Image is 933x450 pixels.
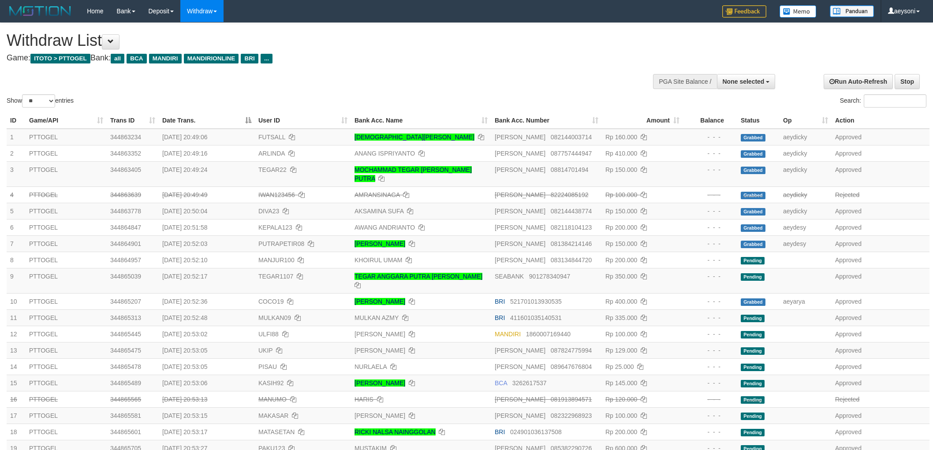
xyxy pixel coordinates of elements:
[605,257,637,264] span: Rp 200.000
[355,257,402,264] a: KHOIRUL UMAM
[741,241,765,248] span: Grabbed
[149,54,182,63] span: MANDIRI
[162,379,207,387] span: [DATE] 20:53:06
[687,207,734,216] div: - - -
[162,363,207,370] span: [DATE] 20:53:05
[605,224,637,231] span: Rp 200.000
[741,429,765,436] span: Pending
[258,314,291,321] span: MULKAN09
[741,315,765,322] span: Pending
[832,252,929,268] td: Approved
[107,112,159,129] th: Trans ID: activate to sort column ascending
[258,224,292,231] span: KEPALA123
[551,134,592,141] span: Copy 082144003714 to clipboard
[7,358,26,375] td: 14
[605,191,637,198] span: Rp 100.000
[780,161,832,186] td: aeydicky
[495,273,524,280] span: SEABANK
[355,412,405,419] a: [PERSON_NAME]
[26,326,107,342] td: PTTOGEL
[495,331,521,338] span: MANDIRI
[7,326,26,342] td: 12
[26,235,107,252] td: PTTOGEL
[605,428,637,435] span: Rp 200.000
[26,112,107,129] th: Game/API: activate to sort column ascending
[741,413,765,420] span: Pending
[741,192,765,199] span: Grabbed
[110,191,141,198] span: 344863639
[741,396,765,404] span: Pending
[162,412,207,419] span: [DATE] 20:53:15
[741,273,765,281] span: Pending
[687,190,734,199] div: - - -
[258,396,287,403] span: MANUMO
[832,219,929,235] td: Approved
[832,342,929,358] td: Approved
[355,347,405,354] a: [PERSON_NAME]
[741,134,765,141] span: Grabbed
[653,74,717,89] div: PGA Site Balance /
[832,358,929,375] td: Approved
[162,166,207,173] span: [DATE] 20:49:24
[602,112,683,129] th: Amount: activate to sort column ascending
[258,363,277,370] span: PISAU
[355,331,405,338] a: [PERSON_NAME]
[355,150,415,157] a: ANANG ISPRIYANTO
[7,375,26,391] td: 15
[605,331,637,338] span: Rp 100.000
[832,391,929,407] td: Rejected
[127,54,146,63] span: BCA
[741,208,765,216] span: Grabbed
[495,257,545,264] span: [PERSON_NAME]
[110,208,141,215] span: 344863778
[605,379,637,387] span: Rp 145.000
[162,224,207,231] span: [DATE] 20:51:58
[162,314,207,321] span: [DATE] 20:52:48
[258,166,287,173] span: TEGAR22
[355,379,405,387] a: [PERSON_NAME]
[723,78,765,85] span: None selected
[241,54,258,63] span: BRI
[162,240,207,247] span: [DATE] 20:52:03
[495,428,505,435] span: BRI
[355,363,387,370] a: NURLAELA
[551,208,592,215] span: Copy 082144438774 to clipboard
[741,257,765,264] span: Pending
[551,396,592,403] span: Copy 081913894571 to clipboard
[687,428,734,436] div: - - -
[495,298,505,305] span: BRI
[840,94,926,108] label: Search:
[495,314,505,321] span: BRI
[551,347,592,354] span: Copy 087824775994 to clipboard
[495,166,545,173] span: [PERSON_NAME]
[355,166,472,182] a: MOCHAMMAD TEGAR [PERSON_NAME] PUTRA
[110,314,141,321] span: 344865313
[355,240,405,247] a: [PERSON_NAME]
[7,54,613,63] h4: Game: Bank:
[737,112,780,129] th: Status
[110,331,141,338] span: 344865445
[780,5,817,18] img: Button%20Memo.svg
[512,379,547,387] span: Copy 3262617537 to clipboard
[355,273,482,280] a: TEGAR ANGGARA PUTRA [PERSON_NAME]
[162,396,207,403] span: [DATE] 20:53:13
[110,379,141,387] span: 344865489
[832,161,929,186] td: Approved
[495,191,545,198] span: [PERSON_NAME]
[551,224,592,231] span: Copy 082118104123 to clipboard
[551,240,592,247] span: Copy 081384214146 to clipboard
[832,309,929,326] td: Approved
[605,150,637,157] span: Rp 410.000
[832,235,929,252] td: Approved
[895,74,920,89] a: Stop
[605,363,634,370] span: Rp 25.000
[30,54,90,63] span: ITOTO > PTTOGEL
[258,150,285,157] span: ARLINDA
[687,149,734,158] div: - - -
[355,208,403,215] a: AKSAMINA SUFA
[780,235,832,252] td: aeydesy
[687,411,734,420] div: - - -
[7,252,26,268] td: 8
[110,363,141,370] span: 344865478
[510,298,562,305] span: Copy 521701013930535 to clipboard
